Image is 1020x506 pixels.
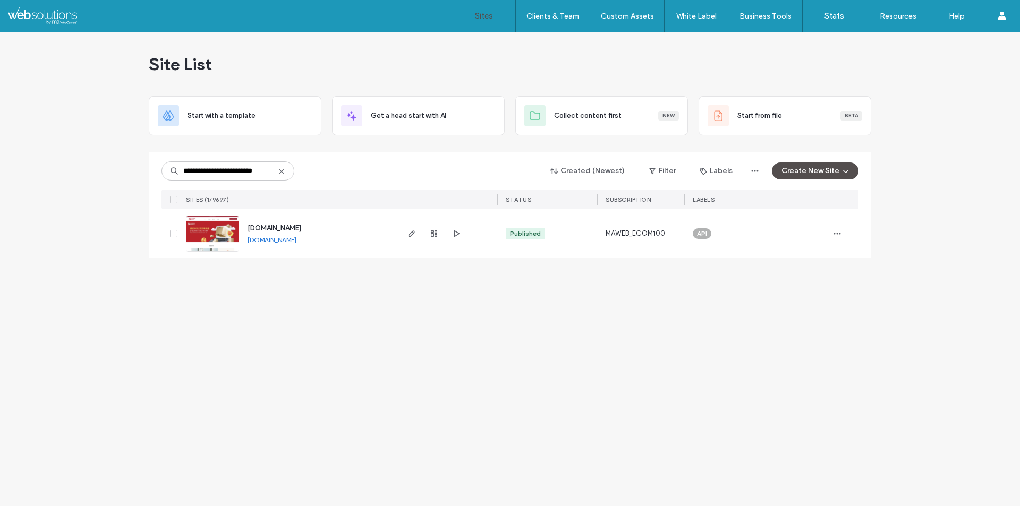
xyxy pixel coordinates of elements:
span: SITES (1/9697) [186,196,229,203]
label: Help [949,12,965,21]
a: [DOMAIN_NAME] [248,236,296,244]
div: Start with a template [149,96,321,135]
span: Start with a template [188,110,256,121]
span: STATUS [506,196,531,203]
button: Created (Newest) [541,162,634,179]
label: Business Tools [739,12,792,21]
span: LABELS [693,196,715,203]
span: API [697,229,707,238]
label: Clients & Team [526,12,579,21]
label: Sites [475,11,493,21]
div: Collect content firstNew [515,96,688,135]
span: Help [24,7,46,17]
a: [DOMAIN_NAME] [248,224,301,232]
div: Start from fileBeta [699,96,871,135]
button: Filter [639,162,686,179]
label: Custom Assets [601,12,654,21]
div: Get a head start with AI [332,96,505,135]
span: Collect content first [554,110,622,121]
span: Site List [149,54,212,75]
div: Beta [840,111,862,121]
label: Resources [880,12,916,21]
span: Start from file [737,110,782,121]
button: Create New Site [772,162,858,179]
button: Labels [691,162,742,179]
span: MAWEB_ECOM100 [606,228,666,239]
label: White Label [676,12,717,21]
label: Stats [824,11,844,21]
div: New [658,111,679,121]
span: SUBSCRIPTION [606,196,651,203]
span: Get a head start with AI [371,110,446,121]
div: Published [510,229,541,238]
